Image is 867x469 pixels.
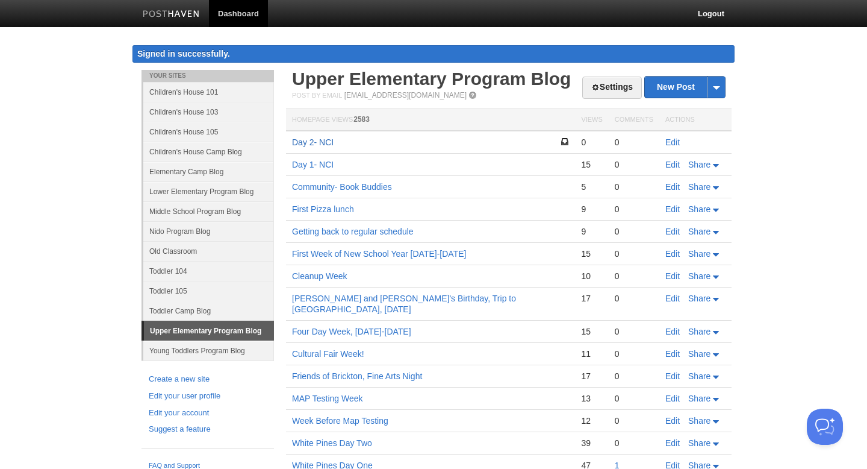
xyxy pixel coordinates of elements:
a: Edit [665,394,680,403]
a: Edit [665,416,680,426]
th: Views [575,109,608,131]
a: Children's House 101 [143,82,274,102]
div: 0 [615,159,653,170]
a: Day 1- NCI [292,160,334,169]
a: Community- Book Buddies [292,182,392,192]
a: Children's House 103 [143,102,274,122]
span: Share [688,249,710,259]
div: 0 [615,393,653,404]
a: Getting back to regular schedule [292,227,414,236]
div: 0 [615,271,653,282]
a: Toddler 104 [143,261,274,281]
div: Signed in successfully. [132,45,735,63]
div: 13 [581,393,602,404]
a: White Pines Day Two [292,438,372,448]
a: Upper Elementary Program Blog [144,321,274,341]
a: Edit [665,349,680,359]
a: MAP Testing Week [292,394,363,403]
a: Settings [582,77,642,99]
a: First Pizza lunch [292,204,354,214]
a: Edit [665,271,680,281]
a: Upper Elementary Program Blog [292,69,571,89]
a: Day 2- NCI [292,137,334,147]
span: Share [688,394,710,403]
a: Lower Elementary Program Blog [143,181,274,201]
div: 10 [581,271,602,282]
div: 17 [581,371,602,382]
div: 39 [581,438,602,449]
a: Edit [665,182,680,192]
div: 12 [581,415,602,426]
a: Edit [665,137,680,147]
a: New Post [645,77,725,98]
a: Edit [665,327,680,336]
a: [EMAIL_ADDRESS][DOMAIN_NAME] [344,91,467,99]
a: Elementary Camp Blog [143,162,274,181]
a: Cleanup Week [292,271,347,281]
a: Children's House 105 [143,122,274,142]
div: 0 [615,226,653,237]
a: Edit [665,160,680,169]
li: Your Sites [141,70,274,82]
th: Actions [659,109,732,131]
a: Week Before Map Testing [292,416,388,426]
a: Cultural Fair Week! [292,349,364,359]
a: [PERSON_NAME] and [PERSON_NAME]'s Birthday, Trip to [GEOGRAPHIC_DATA], [DATE] [292,294,516,314]
a: Suggest a feature [149,423,267,436]
span: Share [688,294,710,303]
div: 15 [581,326,602,337]
a: Edit [665,438,680,448]
span: Share [688,416,710,426]
span: Share [688,327,710,336]
span: Share [688,438,710,448]
a: Edit [665,227,680,236]
div: 0 [615,415,653,426]
div: 0 [615,248,653,259]
a: Create a new site [149,373,267,386]
div: 9 [581,226,602,237]
img: Posthaven-bar [143,10,200,19]
div: 9 [581,204,602,215]
div: 0 [615,438,653,449]
div: 0 [615,181,653,192]
span: Share [688,160,710,169]
div: 0 [615,326,653,337]
a: Young Toddlers Program Blog [143,341,274,360]
span: Share [688,227,710,236]
div: 0 [615,371,653,382]
div: 11 [581,348,602,359]
a: Edit [665,204,680,214]
span: 2583 [353,115,370,124]
div: 0 [615,293,653,304]
a: Edit [665,371,680,381]
span: Share [688,349,710,359]
th: Homepage Views [286,109,575,131]
div: 0 [581,137,602,148]
div: 0 [615,348,653,359]
div: 0 [615,204,653,215]
span: Share [688,204,710,214]
a: Old Classroom [143,241,274,261]
a: Nido Program Blog [143,221,274,241]
span: Share [688,182,710,192]
div: 15 [581,248,602,259]
span: Post by Email [292,92,342,99]
a: Edit [665,249,680,259]
a: Friends of Brickton, Fine Arts Night [292,371,422,381]
a: Edit [665,294,680,303]
a: Edit your user profile [149,390,267,403]
a: Four Day Week, [DATE]-[DATE] [292,327,411,336]
th: Comments [609,109,659,131]
a: Edit your account [149,407,267,420]
div: 5 [581,181,602,192]
span: Share [688,271,710,281]
a: Children's House Camp Blog [143,142,274,162]
a: First Week of New School Year [DATE]-[DATE] [292,249,466,259]
a: Middle School Program Blog [143,201,274,221]
iframe: Help Scout Beacon - Open [807,409,843,445]
a: Toddler Camp Blog [143,301,274,321]
div: 0 [615,137,653,148]
div: 15 [581,159,602,170]
span: Share [688,371,710,381]
a: Toddler 105 [143,281,274,301]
